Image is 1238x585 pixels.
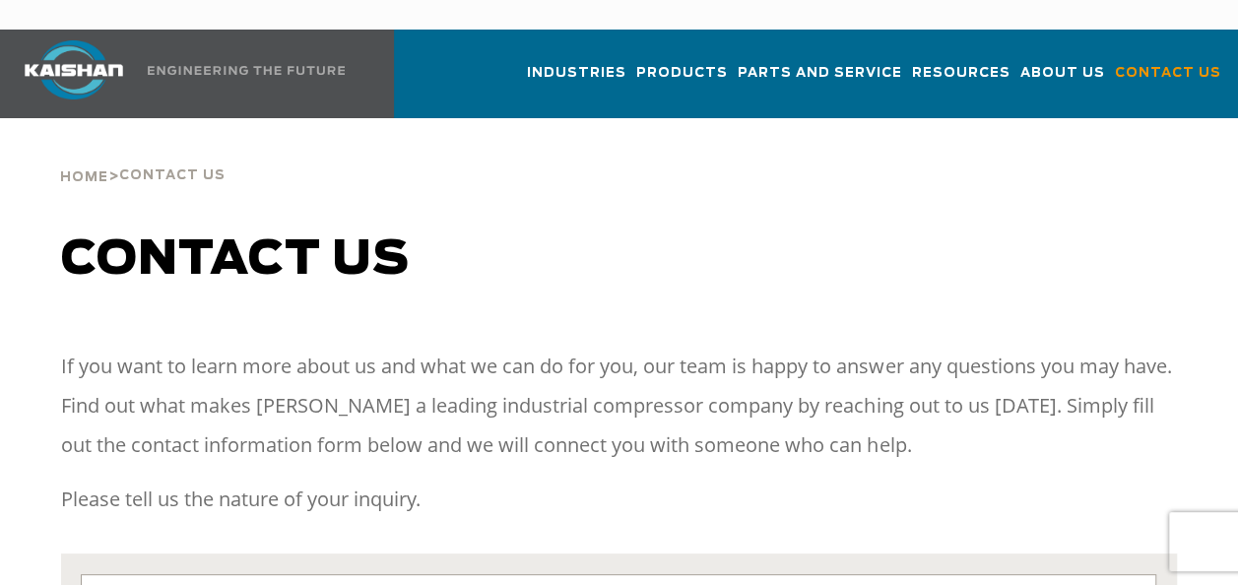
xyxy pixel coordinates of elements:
a: Products [636,47,728,114]
img: Engineering the future [148,66,345,75]
div: > [60,118,226,193]
p: Please tell us the nature of your inquiry. [61,480,1176,519]
span: Contact us [61,236,410,284]
a: Industries [527,47,626,114]
span: About Us [1020,62,1105,85]
span: Contact Us [119,169,226,182]
p: If you want to learn more about us and what we can do for you, our team is happy to answer any qu... [61,347,1176,465]
a: Home [60,167,108,185]
span: Resources [912,62,1010,85]
a: Parts and Service [738,47,902,114]
span: Parts and Service [738,62,902,85]
span: Products [636,62,728,85]
span: Home [60,171,108,184]
a: About Us [1020,47,1105,114]
span: Contact Us [1115,62,1221,85]
span: Industries [527,62,626,85]
a: Resources [912,47,1010,114]
a: Contact Us [1115,47,1221,114]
